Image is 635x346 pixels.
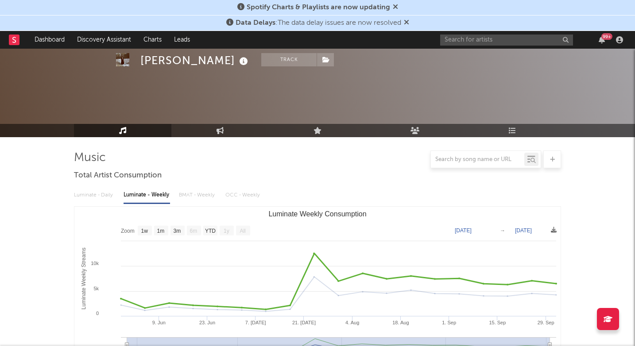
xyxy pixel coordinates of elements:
text: 29. Sep [538,320,554,325]
text: 10k [91,261,99,266]
text: 0 [96,311,99,316]
text: YTD [205,228,216,234]
div: 99 + [601,33,612,40]
text: 4. Aug [345,320,359,325]
div: [PERSON_NAME] [140,53,250,68]
a: Leads [168,31,196,49]
a: Charts [137,31,168,49]
span: Data Delays [236,19,275,27]
text: Luminate Weekly Consumption [268,210,366,218]
span: Total Artist Consumption [74,170,162,181]
span: : The data delay issues are now resolved [236,19,401,27]
span: Spotify Charts & Playlists are now updating [247,4,390,11]
text: 1y [224,228,229,234]
text: 23. Jun [199,320,215,325]
text: 1m [157,228,165,234]
button: 99+ [599,36,605,43]
span: Dismiss [404,19,409,27]
text: 9. Jun [152,320,166,325]
text: [DATE] [455,227,472,234]
a: Dashboard [28,31,71,49]
text: 18. Aug [392,320,409,325]
text: Zoom [121,228,135,234]
text: 7. [DATE] [245,320,266,325]
text: 21. [DATE] [292,320,316,325]
span: Dismiss [393,4,398,11]
text: 5k [93,286,99,291]
div: Luminate - Weekly [124,188,170,203]
input: Search for artists [440,35,573,46]
text: [DATE] [515,227,532,234]
input: Search by song name or URL [431,156,524,163]
button: Track [261,53,317,66]
text: 6m [190,228,197,234]
text: Luminate Weekly Streams [81,248,87,310]
a: Discovery Assistant [71,31,137,49]
text: 1w [141,228,148,234]
text: → [500,227,505,234]
text: 15. Sep [489,320,506,325]
text: 3m [174,228,181,234]
text: All [240,228,245,234]
text: 1. Sep [442,320,456,325]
